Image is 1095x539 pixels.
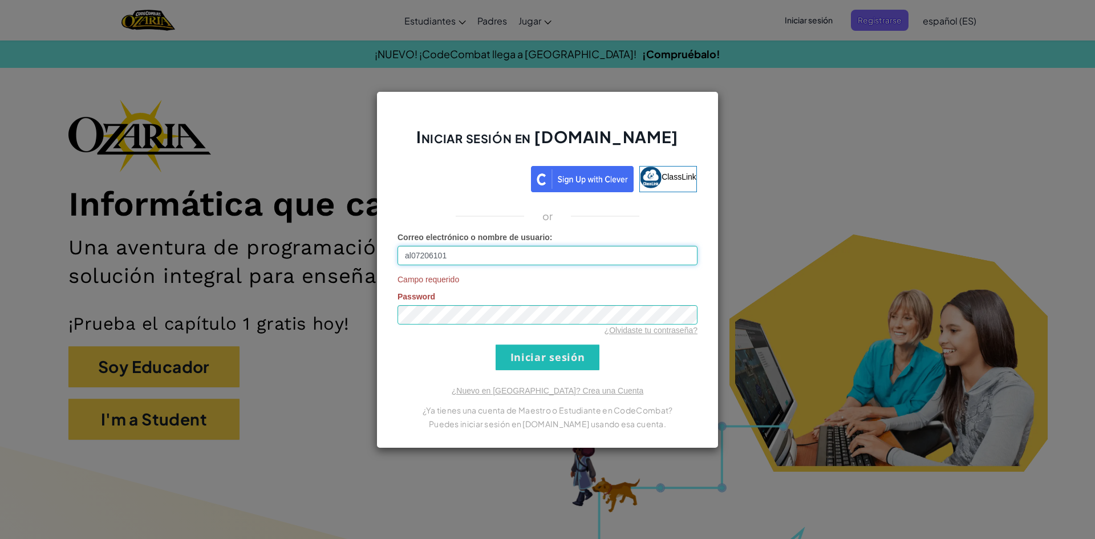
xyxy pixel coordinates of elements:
a: ¿Nuevo en [GEOGRAPHIC_DATA]? Crea una Cuenta [452,386,643,395]
label: : [398,232,553,243]
a: ¿Olvidaste tu contraseña? [605,326,697,335]
input: Iniciar sesión [496,345,599,370]
span: Campo requerido [398,274,697,285]
span: Password [398,292,435,301]
iframe: Botón Iniciar sesión con Google [392,165,531,190]
p: or [542,209,553,223]
span: Correo electrónico o nombre de usuario [398,233,550,242]
p: ¿Ya tienes una cuenta de Maestro o Estudiante en CodeCombat? [398,403,697,417]
span: ClassLink [662,172,696,181]
img: classlink-logo-small.png [640,167,662,188]
img: clever_sso_button@2x.png [531,166,634,192]
h2: Iniciar sesión en [DOMAIN_NAME] [398,126,697,159]
p: Puedes iniciar sesión en [DOMAIN_NAME] usando esa cuenta. [398,417,697,431]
